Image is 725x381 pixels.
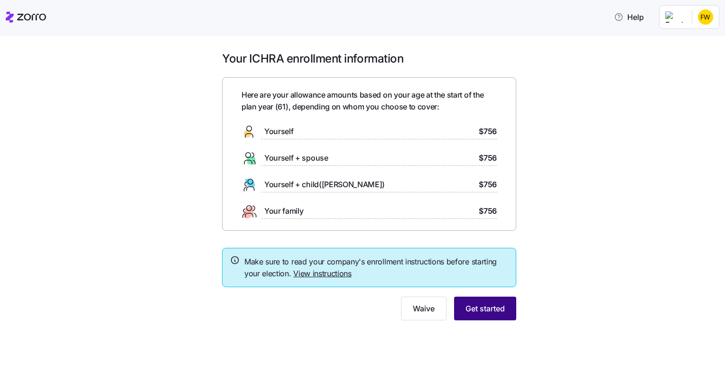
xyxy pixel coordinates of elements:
h1: Your ICHRA enrollment information [222,51,516,66]
button: Waive [401,297,446,320]
span: Here are your allowance amounts based on your age at the start of the plan year ( 61 ), depending... [242,89,497,113]
span: Make sure to read your company's enrollment instructions before starting your election. [244,256,508,280]
span: Get started [465,303,505,314]
span: $756 [479,126,497,137]
img: dd66dac5b4cfa8562216155ee7273903 [698,9,713,25]
span: Help [614,11,644,23]
button: Get started [454,297,516,320]
span: $756 [479,205,497,217]
img: Employer logo [665,11,684,23]
button: Help [606,8,651,27]
span: Your family [264,205,303,217]
span: $756 [479,152,497,164]
span: Waive [413,303,435,314]
span: Yourself + child([PERSON_NAME]) [264,179,385,190]
a: View instructions [293,269,352,278]
span: Yourself [264,126,293,137]
span: Yourself + spouse [264,152,328,164]
span: $756 [479,179,497,190]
